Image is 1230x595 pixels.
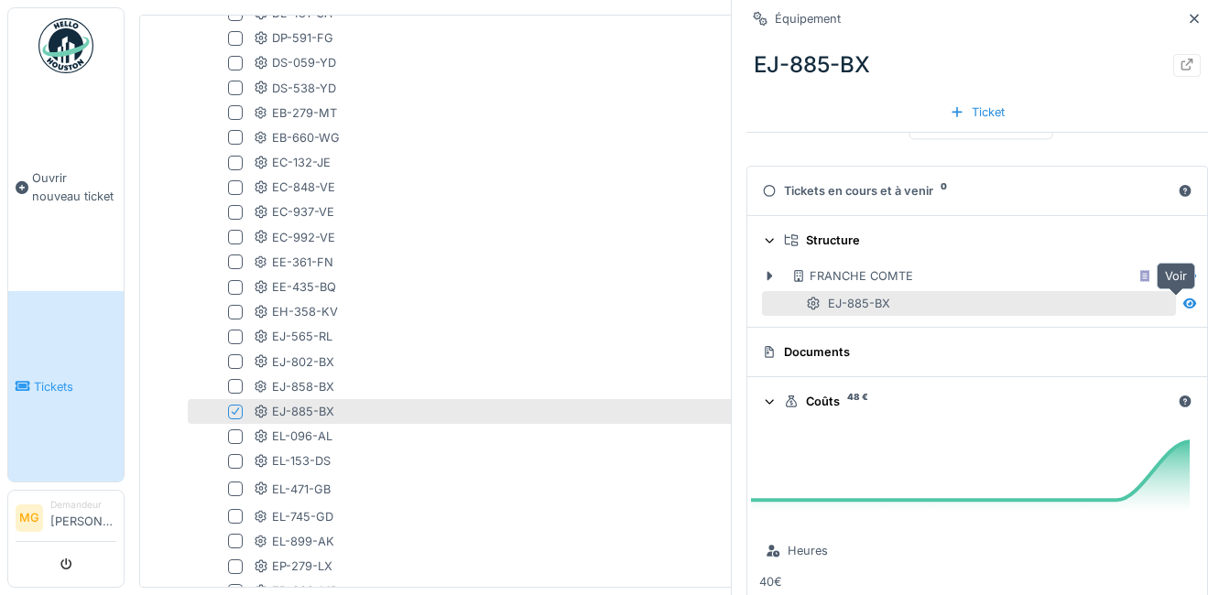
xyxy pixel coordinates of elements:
[755,335,1200,369] summary: Documents
[254,203,334,221] div: EC-937-VE
[254,328,332,345] div: EJ-565-RL
[1157,263,1195,289] div: Voir
[806,295,890,312] div: EJ-885-BX
[38,18,93,73] img: Badge_color-CXgf-gQk.svg
[254,378,334,395] div: EJ-858-BX
[775,10,841,27] div: Équipement
[32,169,116,204] span: Ouvrir nouveau ticket
[254,452,331,470] div: EL-153-DS
[254,80,336,97] div: DS-538-YD
[759,573,1195,590] div: 40 €
[8,83,124,291] a: Ouvrir nouveau ticket
[254,303,338,320] div: EH-358-KV
[50,498,116,537] li: [PERSON_NAME]
[254,353,334,371] div: EJ-802-BX
[784,232,1185,249] div: Structure
[254,104,337,122] div: EB-279-MT
[788,542,828,559] div: Heures
[762,343,1185,361] div: Documents
[254,229,335,246] div: EC-992-VE
[254,481,331,498] div: EL-471-GB
[254,533,334,550] div: EL-899-AK
[784,393,1170,410] div: Coûts
[254,427,332,445] div: EL-096-AL
[942,100,1012,124] div: Ticket
[254,129,340,146] div: EB-660-WG
[50,498,116,512] div: Demandeur
[254,557,332,575] div: EP-279-LX
[254,254,333,271] div: EE-361-FN
[762,182,1170,200] div: Tickets en cours et à venir
[254,278,336,296] div: EE-435-BQ
[746,41,1208,89] div: EJ-885-BX
[254,508,333,525] div: EL-745-GD
[16,504,43,532] li: MG
[254,178,335,196] div: EC-848-VE
[254,403,334,420] div: EJ-885-BX
[16,498,116,542] a: MG Demandeur[PERSON_NAME]
[254,29,333,47] div: DP-591-FG
[8,291,124,481] a: Tickets
[755,174,1200,208] summary: Tickets en cours et à venir0
[755,223,1200,257] summary: Structure
[791,267,913,285] div: FRANCHE COMTE
[254,154,331,171] div: EC-132-JE
[34,378,116,395] span: Tickets
[254,54,336,71] div: DS-059-YD
[755,384,1200,418] summary: Coûts48 €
